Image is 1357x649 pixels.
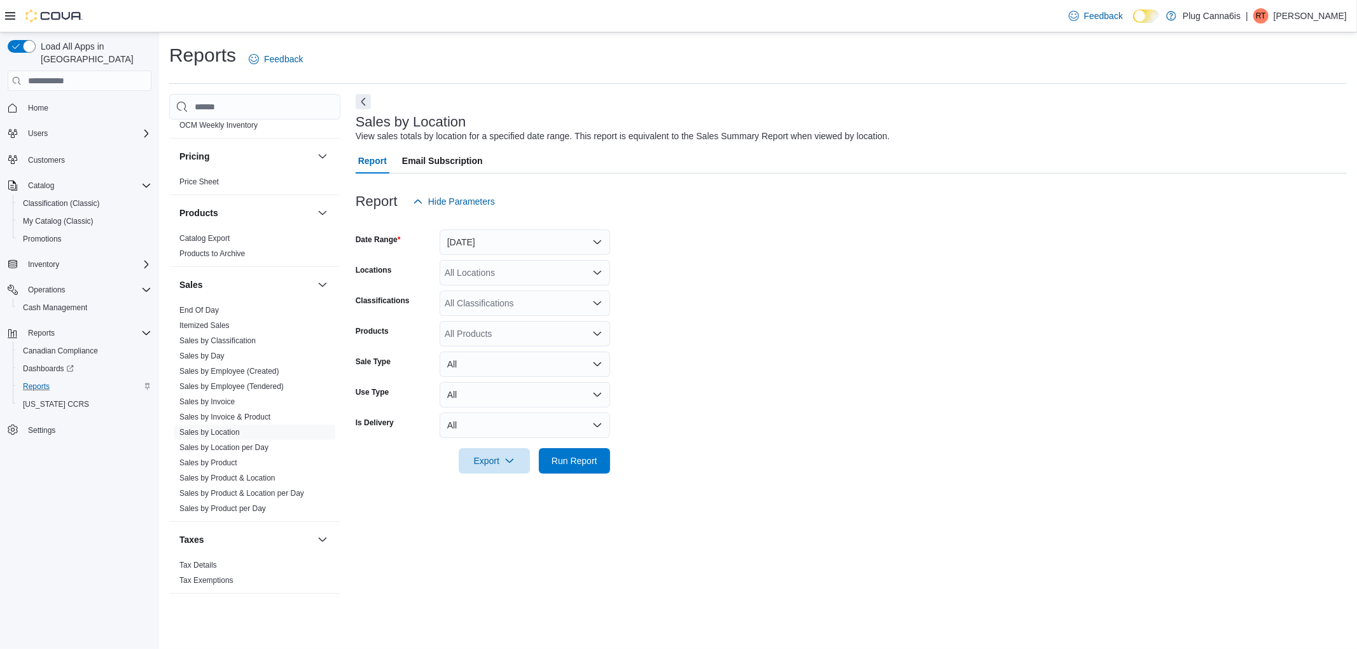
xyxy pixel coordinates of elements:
a: Feedback [244,46,308,72]
a: Sales by Product [179,458,237,467]
a: Home [23,100,53,116]
span: Export [466,448,522,474]
button: Open list of options [592,329,602,339]
span: Catalog [28,181,54,191]
a: Tax Details [179,561,217,570]
h3: Products [179,207,218,219]
div: View sales totals by location for a specified date range. This report is equivalent to the Sales ... [356,130,890,143]
p: [PERSON_NAME] [1274,8,1347,24]
a: Sales by Employee (Tendered) [179,382,284,391]
button: Next [356,94,371,109]
button: Promotions [13,230,157,248]
button: Users [23,126,53,141]
a: Catalog Export [179,234,230,243]
button: Users [3,125,157,142]
button: Operations [23,282,71,297]
span: Sales by Location per Day [179,442,268,453]
a: Settings [23,423,60,438]
span: Sales by Product & Location [179,473,275,483]
span: Products to Archive [179,249,245,259]
button: Catalog [3,177,157,195]
span: Promotions [18,231,151,247]
span: Reports [18,379,151,394]
button: Operations [3,281,157,299]
a: Price Sheet [179,177,219,186]
h3: Report [356,194,398,209]
h3: Taxes [179,533,204,546]
a: Sales by Invoice [179,397,235,406]
span: Promotions [23,234,62,244]
button: Customers [3,150,157,168]
button: All [440,413,610,438]
button: All [440,382,610,407]
span: Tax Exemptions [179,575,233,585]
p: Plug Canna6is [1183,8,1241,24]
button: Products [315,205,330,221]
a: Sales by Product & Location [179,474,275,482]
span: Dashboards [18,361,151,376]
span: Users [23,126,151,141]
a: Sales by Classification [179,336,256,345]
a: Customers [23,153,70,168]
span: Dashboards [23,364,74,374]
span: Settings [23,422,151,438]
div: Randy Tay [1253,8,1269,24]
span: Users [28,128,48,139]
button: Catalog [23,178,59,193]
button: Sales [315,277,330,292]
button: Inventory [23,257,64,272]
button: Settings [3,421,157,439]
span: Reports [28,328,55,338]
label: Locations [356,265,392,275]
span: My Catalog (Classic) [18,214,151,229]
button: Taxes [179,533,312,546]
a: Sales by Day [179,352,225,360]
a: Tax Exemptions [179,576,233,585]
a: Reports [18,379,55,394]
a: Sales by Location per Day [179,443,268,452]
button: Canadian Compliance [13,342,157,360]
a: [US_STATE] CCRS [18,397,94,412]
span: My Catalog (Classic) [23,216,94,226]
span: Catalog [23,178,151,193]
span: Sales by Location [179,427,240,437]
a: Cash Management [18,300,92,315]
span: Cash Management [23,303,87,313]
span: Sales by Invoice [179,397,235,407]
span: Sales by Employee (Tendered) [179,381,284,392]
a: Feedback [1064,3,1128,29]
span: Feedback [264,53,303,65]
span: Inventory [23,257,151,272]
label: Use Type [356,387,389,397]
a: Promotions [18,231,67,247]
h3: Sales [179,278,203,291]
div: Products [169,231,340,266]
label: Date Range [356,235,401,245]
span: Sales by Product & Location per Day [179,488,304,498]
a: Dashboards [13,360,157,378]
label: Sale Type [356,357,391,367]
span: Settings [28,425,55,435]
button: [DATE] [440,229,610,255]
span: Email Subscription [402,148,483,174]
span: Sales by Classification [179,336,256,346]
button: Reports [23,325,60,341]
button: [US_STATE] CCRS [13,395,157,413]
span: Classification (Classic) [18,196,151,211]
span: Load All Apps in [GEOGRAPHIC_DATA] [36,40,151,65]
span: Customers [28,155,65,165]
a: Dashboards [18,361,79,376]
span: Sales by Product [179,458,237,468]
span: Sales by Product per Day [179,503,266,514]
button: Open list of options [592,268,602,278]
a: Sales by Invoice & Product [179,413,270,421]
div: Taxes [169,557,340,593]
span: Hide Parameters [428,195,495,208]
span: Itemized Sales [179,320,230,331]
p: | [1246,8,1248,24]
button: Home [3,99,157,117]
span: OCM Weekly Inventory [179,120,258,130]
span: Tax Details [179,560,217,570]
button: Products [179,207,312,219]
